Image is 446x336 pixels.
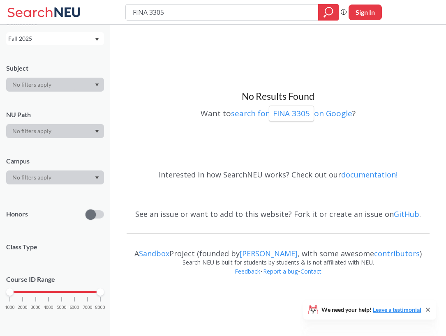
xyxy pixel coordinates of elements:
[95,83,99,87] svg: Dropdown arrow
[69,305,79,310] span: 6000
[240,249,298,258] a: [PERSON_NAME]
[127,258,430,267] div: Search NEU is built for students by students & is not affiliated with NEU.
[44,305,53,310] span: 4000
[394,209,419,219] a: GitHub
[6,124,104,138] div: Dropdown arrow
[127,90,430,103] h3: No Results Found
[234,267,261,275] a: Feedback
[127,242,430,258] div: A Project (founded by , with some awesome )
[127,267,430,288] div: • •
[18,305,28,310] span: 2000
[349,5,382,20] button: Sign In
[6,275,104,284] p: Course ID Range
[318,4,339,21] div: magnifying glass
[273,108,310,119] p: FINA 3305
[321,307,421,313] span: We need your help!
[6,156,104,166] div: Campus
[95,176,99,180] svg: Dropdown arrow
[95,130,99,133] svg: Dropdown arrow
[95,38,99,41] svg: Dropdown arrow
[231,108,352,119] a: search forFINA 3305on Google
[6,32,104,45] div: Fall 2025Dropdown arrow
[57,305,67,310] span: 5000
[6,78,104,92] div: Dropdown arrow
[6,110,104,119] div: NU Path
[83,305,92,310] span: 7000
[374,249,420,258] a: contributors
[132,5,312,19] input: Class, professor, course number, "phrase"
[6,242,104,251] span: Class Type
[6,170,104,184] div: Dropdown arrow
[5,305,15,310] span: 1000
[139,249,169,258] a: Sandbox
[127,163,430,186] div: Interested in how SearchNEU works? Check out our
[8,34,94,43] div: Fall 2025
[6,64,104,73] div: Subject
[263,267,298,275] a: Report a bug
[95,305,105,310] span: 8000
[31,305,41,310] span: 3000
[341,170,397,180] a: documentation!
[6,209,28,219] p: Honors
[373,306,421,313] a: Leave a testimonial
[324,7,333,18] svg: magnifying glass
[127,202,430,226] div: See an issue or want to add to this website? Fork it or create an issue on .
[300,267,322,275] a: Contact
[127,103,430,122] div: Want to ?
